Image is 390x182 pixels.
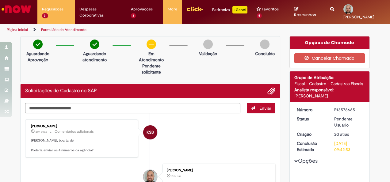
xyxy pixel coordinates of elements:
span: Enviar [259,105,271,111]
ul: Trilhas de página [5,24,255,36]
span: 2d atrás [171,174,181,178]
span: [PERSON_NAME] [343,14,374,20]
time: 29/09/2025 17:42:50 [334,131,349,137]
h2: Solicitações de Cadastro no SAP Histórico de tíquete [25,88,97,94]
img: img-circle-grey.png [203,40,213,49]
p: [PERSON_NAME], boa tarde! Poderia enviar os 4 números da agência? [31,138,133,153]
dt: Número [292,107,330,113]
span: KSB [147,125,154,140]
img: click_logo_yellow_360x200.png [186,4,203,13]
span: Despesas Corporativas [79,6,121,18]
img: check-circle-green.png [90,40,99,49]
div: Grupo de Atribuição: [294,74,365,81]
div: Karina Santos Barboza [143,125,157,139]
dt: Criação [292,131,330,137]
span: 5 [257,13,262,18]
textarea: Digite sua mensagem aqui... [25,103,240,113]
a: Rascunhos [294,6,321,18]
p: Aguardando atendimento [80,51,109,63]
div: Pendente Usuário [334,116,363,128]
img: img-circle-grey.png [260,40,270,49]
span: Requisições [42,6,63,12]
img: ServiceNow [1,3,32,15]
div: Analista responsável: [294,87,365,93]
div: [PERSON_NAME] [167,169,269,172]
img: check-circle-green.png [33,40,43,49]
span: 20h atrás [36,130,47,134]
span: 2d atrás [334,131,349,137]
span: Favoritos [262,6,279,12]
a: Página inicial [7,27,28,32]
time: 30/09/2025 17:12:08 [36,130,47,134]
button: Enviar [247,103,275,113]
span: Rascunhos [294,12,316,18]
button: Adicionar anexos [267,87,275,95]
p: +GenAi [232,6,247,13]
div: Opções do Chamado [290,36,370,49]
p: Aguardando Aprovação [23,51,53,63]
span: Aprovações [131,6,153,12]
span: 3 [131,13,136,18]
a: Formulário de Atendimento [41,27,86,32]
dt: Conclusão Estimada [292,140,330,153]
p: Validação [199,51,217,57]
span: More [168,6,177,12]
dt: Status [292,116,330,122]
div: Fiscal - Cadastro - Cadastros Fiscais [294,81,365,87]
div: [PERSON_NAME] [31,124,133,128]
small: Comentários adicionais [55,129,94,134]
div: Padroniza [212,6,247,13]
img: circle-minus.png [147,40,156,49]
div: [DATE] 09:42:53 [334,140,363,153]
button: Cancelar Chamado [294,53,365,63]
span: 31 [42,13,48,18]
div: R13578665 [334,107,363,113]
p: Pendente solicitante [136,63,166,75]
p: Concluído [255,51,275,57]
div: 29/09/2025 17:42:50 [334,131,363,137]
div: [PERSON_NAME] [294,93,365,99]
p: Em Atendimento [136,51,166,63]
